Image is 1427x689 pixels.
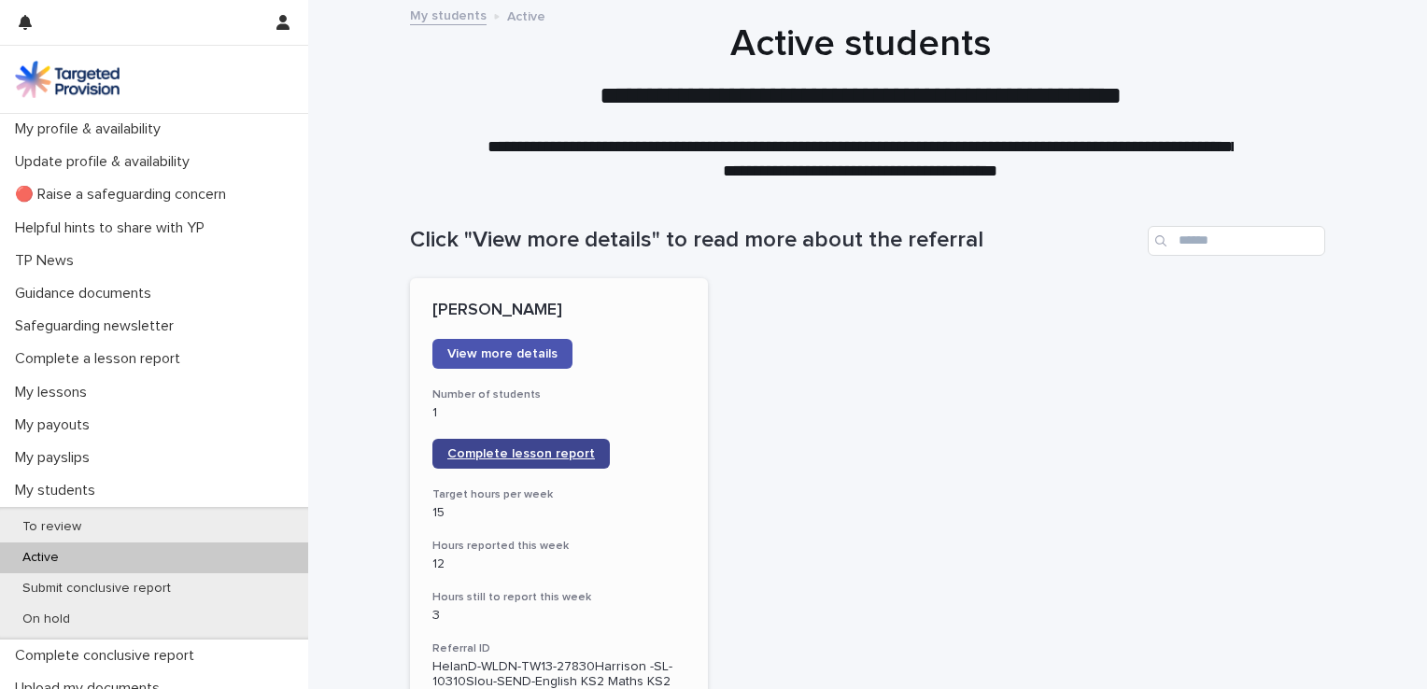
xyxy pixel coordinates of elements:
img: M5nRWzHhSzIhMunXDL62 [15,61,120,98]
p: 1 [432,405,685,421]
p: Complete a lesson report [7,350,195,368]
span: Complete lesson report [447,447,595,460]
p: 🔴 Raise a safeguarding concern [7,186,241,204]
p: My payslips [7,449,105,467]
h3: Hours reported this week [432,539,685,554]
p: On hold [7,612,85,627]
p: 15 [432,505,685,521]
p: Active [507,5,545,25]
p: Safeguarding newsletter [7,317,189,335]
p: TP News [7,252,89,270]
a: My students [410,4,487,25]
p: [PERSON_NAME] [432,301,685,321]
input: Search [1148,226,1325,256]
p: My students [7,482,110,499]
a: Complete lesson report [432,439,610,469]
h3: Target hours per week [432,487,685,502]
h3: Referral ID [432,641,685,656]
p: Helpful hints to share with YP [7,219,219,237]
p: My profile & availability [7,120,176,138]
h3: Hours still to report this week [432,590,685,605]
h3: Number of students [432,387,685,402]
p: My lessons [7,384,102,401]
p: Complete conclusive report [7,647,209,665]
p: 3 [432,608,685,624]
p: Guidance documents [7,285,166,302]
p: My payouts [7,416,105,434]
a: View more details [432,339,572,369]
h1: Active students [403,21,1318,66]
p: Update profile & availability [7,153,205,171]
span: View more details [447,347,558,360]
p: 12 [432,556,685,572]
p: To review [7,519,96,535]
h1: Click "View more details" to read more about the referral [410,227,1140,254]
p: Submit conclusive report [7,581,186,597]
p: Active [7,550,74,566]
